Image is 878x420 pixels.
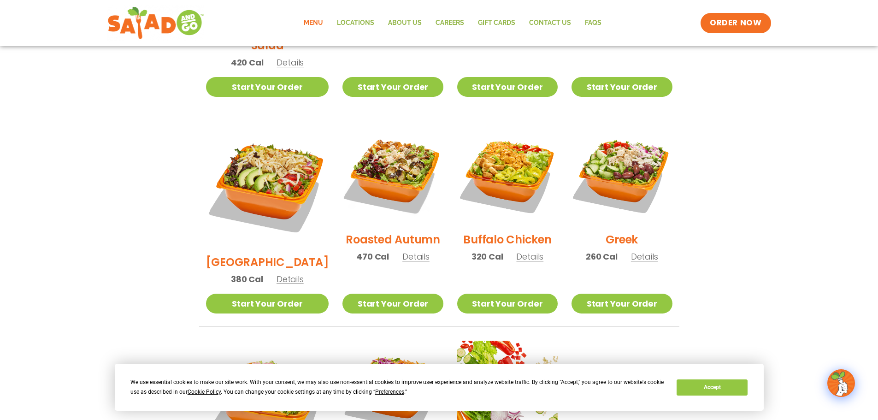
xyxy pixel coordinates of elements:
nav: Menu [297,12,608,34]
h2: Buffalo Chicken [463,231,551,248]
a: Start Your Order [457,294,558,314]
a: About Us [381,12,429,34]
div: We use essential cookies to make our site work. With your consent, we may also use non-essential ... [130,378,666,397]
a: Locations [330,12,381,34]
span: Details [631,251,658,262]
a: Start Your Order [206,294,329,314]
a: Start Your Order [457,77,558,97]
img: Product photo for Buffalo Chicken Salad [457,124,558,225]
h2: Roasted Autumn [346,231,440,248]
a: Careers [429,12,471,34]
span: 260 Cal [586,250,618,263]
button: Accept [677,379,748,396]
img: Product photo for Roasted Autumn Salad [342,124,443,225]
a: FAQs [578,12,608,34]
img: new-SAG-logo-768×292 [107,5,205,41]
a: Start Your Order [342,77,443,97]
a: ORDER NOW [701,13,771,33]
a: Start Your Order [572,77,672,97]
span: Details [277,57,304,68]
h2: [GEOGRAPHIC_DATA] [206,254,329,270]
span: Cookie Policy [188,389,221,395]
span: Details [402,251,430,262]
span: 420 Cal [231,56,264,69]
span: 320 Cal [471,250,503,263]
a: Start Your Order [572,294,672,314]
a: Contact Us [522,12,578,34]
img: Product photo for BBQ Ranch Salad [206,124,329,247]
h2: Greek [606,231,638,248]
span: Details [277,273,304,285]
div: Cookie Consent Prompt [115,364,764,411]
span: ORDER NOW [710,18,761,29]
span: 470 Cal [356,250,389,263]
span: 380 Cal [231,273,263,285]
img: Product photo for Greek Salad [572,124,672,225]
span: Preferences [375,389,404,395]
a: GIFT CARDS [471,12,522,34]
a: Menu [297,12,330,34]
span: Details [516,251,543,262]
a: Start Your Order [342,294,443,314]
a: Start Your Order [206,77,329,97]
img: wpChatIcon [828,370,854,396]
